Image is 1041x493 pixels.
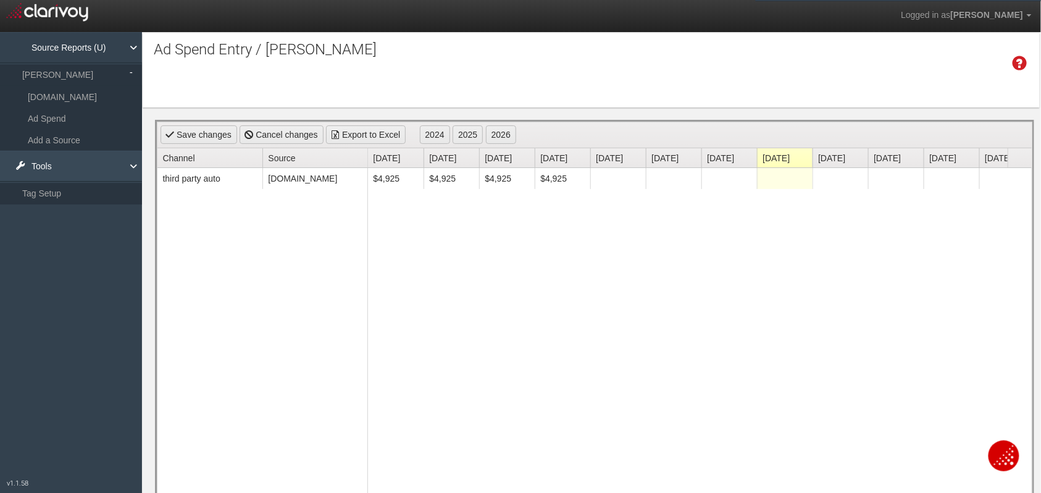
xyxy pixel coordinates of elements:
[420,125,450,144] a: 2024
[929,148,979,167] a: [DATE]
[874,148,924,167] a: [DATE]
[326,125,406,144] a: Export to Excel
[763,148,813,167] a: [DATE]
[651,148,701,167] a: [DATE]
[262,168,367,189] td: [DOMAIN_NAME]
[892,1,1041,30] a: Logged in as[PERSON_NAME]
[161,125,237,144] a: Save changes
[596,148,646,167] a: [DATE]
[951,10,1023,20] span: [PERSON_NAME]
[154,41,377,57] h1: Ad Spend Entry / [PERSON_NAME]
[707,148,757,167] a: [DATE]
[540,148,590,167] a: [DATE]
[535,168,590,189] td: $4,925
[485,148,535,167] a: [DATE]
[429,148,479,167] a: [DATE]
[453,125,483,144] a: 2025
[162,148,262,167] a: Channel
[240,125,323,144] a: Cancel changes
[985,148,1035,167] a: [DATE]
[368,168,424,189] td: $4,925
[424,168,479,189] td: $4,925
[818,148,868,167] a: [DATE]
[373,148,424,167] a: [DATE]
[901,10,950,20] span: Logged in as
[479,168,535,189] td: $4,925
[486,125,516,144] a: 2026
[157,168,262,189] td: third party auto
[268,148,367,167] a: Source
